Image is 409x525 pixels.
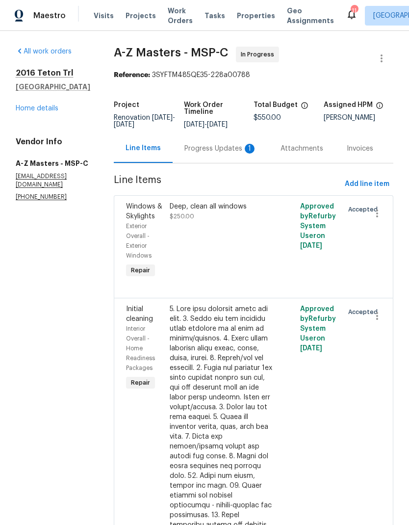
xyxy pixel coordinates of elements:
span: Repair [127,265,154,275]
span: Approved by Refurby System User on [300,306,336,352]
h5: A-Z Masters - MSP-C [16,158,90,168]
span: Visits [94,11,114,21]
div: Line Items [126,143,161,153]
span: Line Items [114,175,341,193]
b: Reference: [114,72,150,79]
span: Maestro [33,11,66,21]
h5: Project [114,102,139,108]
div: 1 [245,144,255,154]
span: Tasks [204,12,225,19]
span: Interior Overall - Home Readiness Packages [126,326,155,371]
span: $550.00 [254,114,281,121]
span: Properties [237,11,275,21]
div: Progress Updates [184,144,257,154]
div: 11 [351,6,358,16]
span: - [114,114,175,128]
span: [DATE] [114,121,134,128]
span: [DATE] [184,121,204,128]
span: Repair [127,378,154,388]
a: All work orders [16,48,72,55]
span: [DATE] [152,114,173,121]
span: [DATE] [207,121,228,128]
div: Attachments [281,144,323,154]
h5: Assigned HPM [324,102,373,108]
span: Projects [126,11,156,21]
span: Renovation [114,114,175,128]
span: In Progress [241,50,278,59]
a: Home details [16,105,58,112]
h5: Total Budget [254,102,298,108]
span: The hpm assigned to this work order. [376,102,383,114]
span: Work Orders [168,6,193,26]
span: Geo Assignments [287,6,334,26]
span: Approved by Refurby System User on [300,203,336,249]
span: A-Z Masters - MSP-C [114,47,228,58]
span: $250.00 [170,213,194,219]
button: Add line item [341,175,393,193]
span: The total cost of line items that have been proposed by Opendoor. This sum includes line items th... [301,102,308,114]
div: Deep, clean all windows [170,202,273,211]
span: Windows & Skylights [126,203,162,220]
h4: Vendor Info [16,137,90,147]
div: Invoices [347,144,373,154]
span: - [184,121,228,128]
span: Accepted [348,205,382,214]
span: Initial cleaning [126,306,153,322]
span: Add line item [345,178,389,190]
span: Exterior Overall - Exterior Windows [126,223,152,259]
div: 3SYFTM485QE35-228a00788 [114,70,393,80]
span: [DATE] [300,345,322,352]
div: [PERSON_NAME] [324,114,394,121]
span: [DATE] [300,242,322,249]
h5: Work Order Timeline [184,102,254,115]
span: Accepted [348,307,382,317]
